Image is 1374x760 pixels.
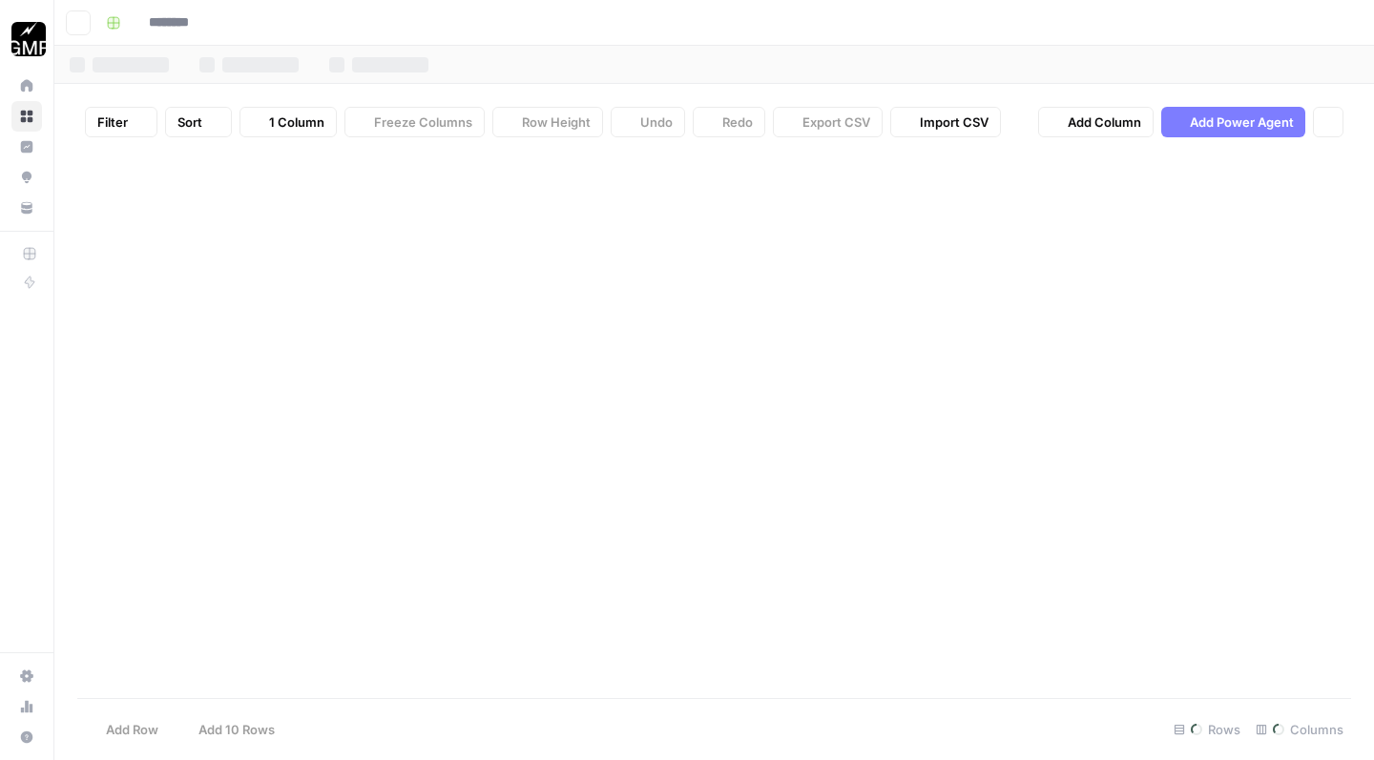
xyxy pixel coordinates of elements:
button: Add Column [1038,107,1154,137]
span: Add Power Agent [1190,113,1294,132]
span: Import CSV [920,113,989,132]
a: Usage [11,691,42,722]
span: Undo [640,113,673,132]
a: Settings [11,661,42,691]
button: Import CSV [890,107,1001,137]
span: Add Row [106,720,158,739]
img: Growth Marketing Pro Logo [11,22,46,56]
span: Add Column [1068,113,1141,132]
span: Redo [722,113,753,132]
a: Home [11,71,42,101]
button: Row Height [492,107,603,137]
button: Export CSV [773,107,883,137]
span: Filter [97,113,128,132]
span: Export CSV [802,113,870,132]
button: Workspace: Growth Marketing Pro [11,15,42,63]
a: Browse [11,101,42,132]
span: 1 Column [269,113,324,132]
span: Sort [177,113,202,132]
div: Columns [1248,714,1351,745]
span: Freeze Columns [374,113,472,132]
span: Row Height [522,113,591,132]
a: Insights [11,132,42,162]
button: Freeze Columns [344,107,485,137]
a: Opportunities [11,162,42,193]
button: Filter [85,107,157,137]
button: Add Row [77,714,170,745]
button: Redo [693,107,765,137]
button: Sort [165,107,232,137]
span: Add 10 Rows [198,720,275,739]
button: Add Power Agent [1161,107,1305,137]
button: 1 Column [239,107,337,137]
button: Add 10 Rows [170,714,286,745]
div: Rows [1166,714,1248,745]
a: Your Data [11,193,42,223]
button: Undo [611,107,685,137]
button: Help + Support [11,722,42,752]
